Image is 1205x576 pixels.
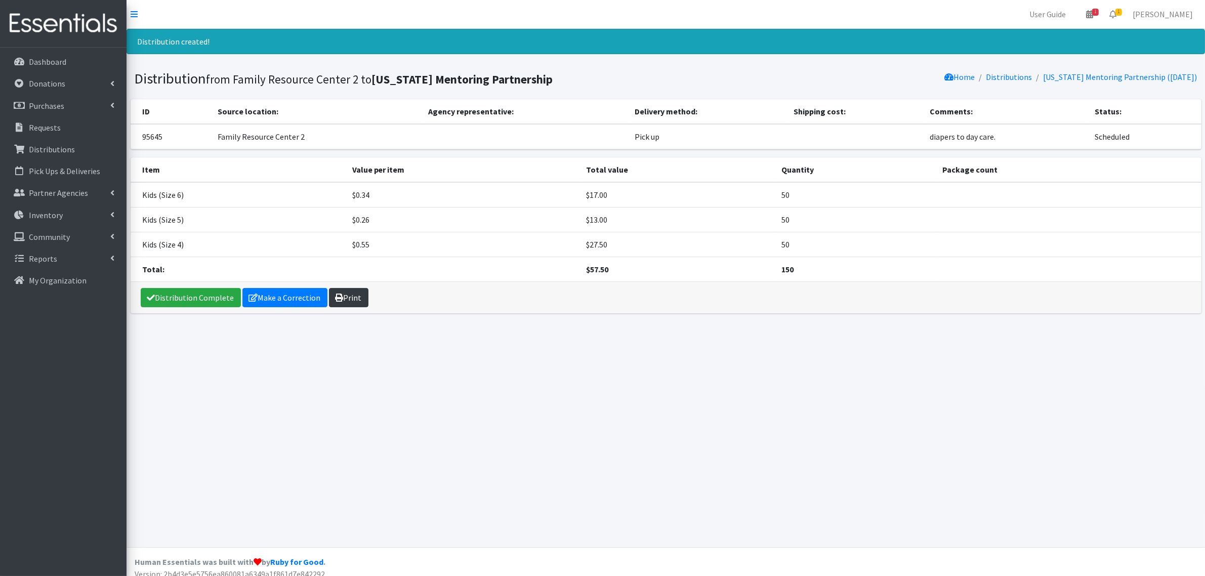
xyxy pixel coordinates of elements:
a: [US_STATE] Mentoring Partnership ([DATE]) [1044,72,1197,82]
td: Kids (Size 6) [131,182,346,208]
a: Make a Correction [242,288,327,307]
td: Scheduled [1089,124,1201,149]
a: Inventory [4,205,122,225]
p: Reports [29,254,57,264]
p: Pick Ups & Deliveries [29,166,100,176]
td: diapers to day care. [924,124,1089,149]
td: $13.00 [580,207,775,232]
th: Shipping cost: [787,99,924,124]
td: $0.55 [346,232,580,257]
strong: Total: [143,264,165,274]
td: Kids (Size 4) [131,232,346,257]
strong: 150 [781,264,794,274]
p: Requests [29,122,61,133]
th: ID [131,99,212,124]
a: Dashboard [4,52,122,72]
td: 50 [775,207,936,232]
th: Delivery method: [629,99,787,124]
td: Kids (Size 5) [131,207,346,232]
strong: Human Essentials was built with by . [135,557,325,567]
small: from Family Resource Center 2 to [206,72,553,87]
a: Home [945,72,975,82]
div: Distribution created! [127,29,1205,54]
a: Partner Agencies [4,183,122,203]
a: Distributions [986,72,1032,82]
img: HumanEssentials [4,7,122,40]
p: My Organization [29,275,87,285]
td: $27.50 [580,232,775,257]
td: Pick up [629,124,787,149]
td: 50 [775,182,936,208]
td: 95645 [131,124,212,149]
span: 1 [1115,9,1122,16]
a: Pick Ups & Deliveries [4,161,122,181]
th: Source location: [212,99,422,124]
a: Reports [4,249,122,269]
th: Value per item [346,157,580,182]
a: My Organization [4,270,122,291]
th: Package count [936,157,1201,182]
p: Distributions [29,144,75,154]
a: 1 [1078,4,1101,24]
a: Requests [4,117,122,138]
a: Ruby for Good [270,557,323,567]
th: Comments: [924,99,1089,124]
th: Agency representative: [422,99,629,124]
b: [US_STATE] Mentoring Partnership [372,72,553,87]
a: Donations [4,73,122,94]
td: $17.00 [580,182,775,208]
p: Partner Agencies [29,188,88,198]
p: Purchases [29,101,64,111]
td: 50 [775,232,936,257]
a: Purchases [4,96,122,116]
p: Donations [29,78,65,89]
a: [PERSON_NAME] [1125,4,1201,24]
span: 1 [1092,9,1099,16]
h1: Distribution [135,70,662,88]
th: Total value [580,157,775,182]
a: Print [329,288,368,307]
p: Dashboard [29,57,66,67]
a: 1 [1101,4,1125,24]
p: Inventory [29,210,63,220]
a: Community [4,227,122,247]
th: Status: [1089,99,1201,124]
td: $0.26 [346,207,580,232]
strong: $57.50 [586,264,608,274]
a: Distributions [4,139,122,159]
td: $0.34 [346,182,580,208]
td: Family Resource Center 2 [212,124,422,149]
a: Distribution Complete [141,288,241,307]
p: Community [29,232,70,242]
a: User Guide [1021,4,1074,24]
th: Quantity [775,157,936,182]
th: Item [131,157,346,182]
